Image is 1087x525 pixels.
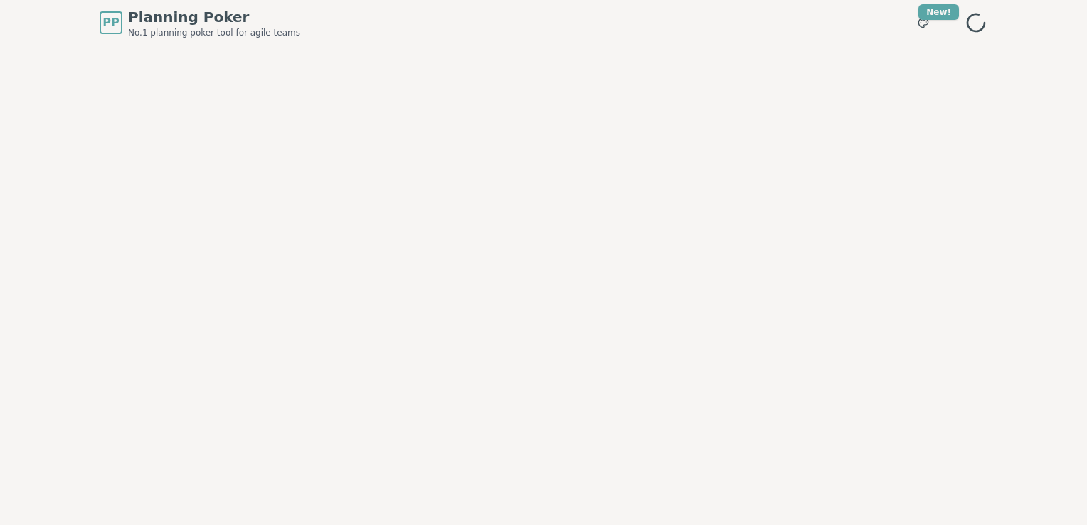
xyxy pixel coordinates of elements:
span: PP [102,14,119,31]
span: Planning Poker [128,7,300,27]
div: New! [918,4,959,20]
a: PPPlanning PokerNo.1 planning poker tool for agile teams [100,7,300,38]
button: New! [911,10,936,36]
span: No.1 planning poker tool for agile teams [128,27,300,38]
